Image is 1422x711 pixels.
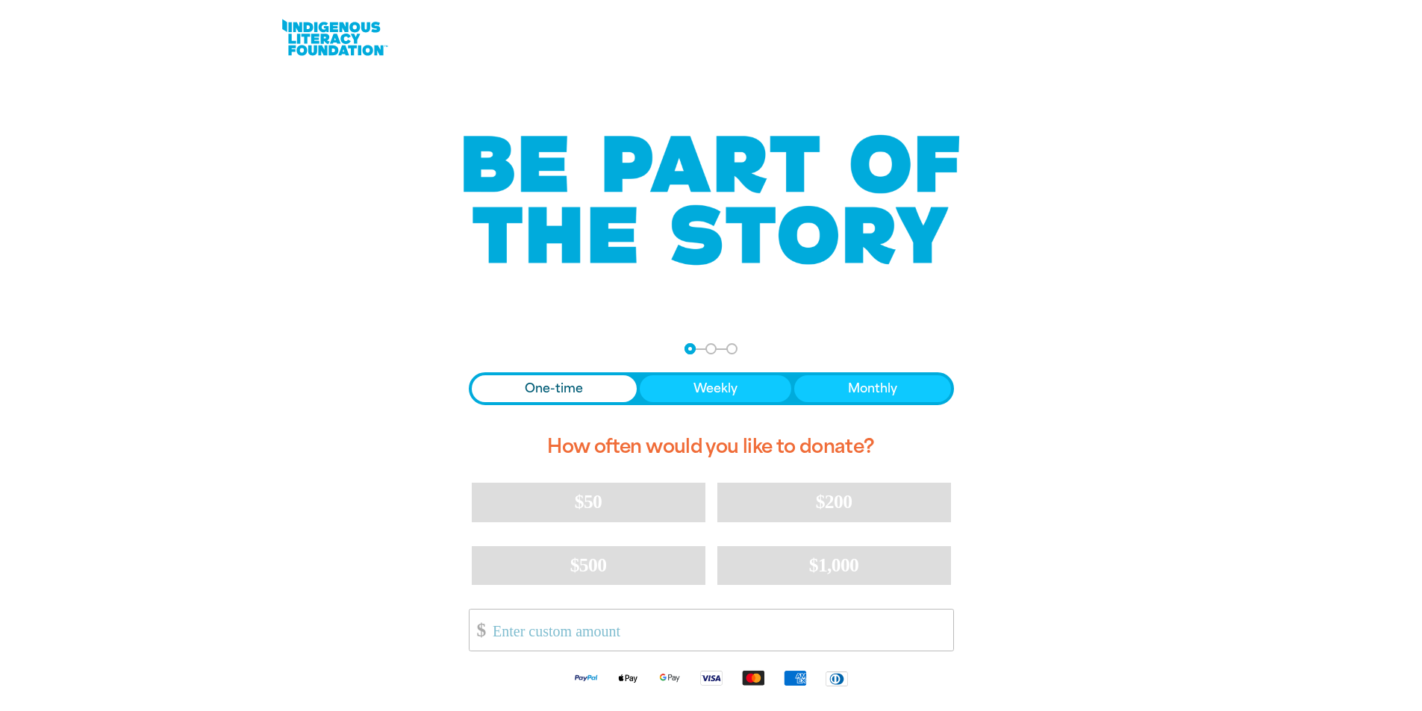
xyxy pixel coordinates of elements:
div: Donation frequency [469,372,954,405]
span: Weekly [693,380,737,398]
button: $500 [472,546,705,585]
input: Enter custom amount [482,610,952,651]
button: $1,000 [717,546,951,585]
img: Visa logo [690,669,732,686]
span: Monthly [848,380,897,398]
img: Apple Pay logo [607,669,649,686]
img: Paypal logo [565,669,607,686]
img: Diners Club logo [816,670,858,687]
button: Navigate to step 2 of 3 to enter your details [705,343,717,354]
span: $ [470,613,486,647]
button: One-time [472,375,637,402]
span: $200 [816,491,852,513]
button: Navigate to step 3 of 3 to enter your payment details [726,343,737,354]
span: One-time [525,380,583,398]
img: Mastercard logo [732,669,774,686]
div: Available payment methods [469,657,954,698]
button: Monthly [794,375,951,402]
button: Navigate to step 1 of 3 to enter your donation amount [685,343,696,354]
img: American Express logo [774,669,816,686]
span: $500 [570,554,607,576]
span: $50 [575,491,602,513]
img: Be part of the story [450,105,973,295]
button: $200 [717,483,951,521]
button: $50 [472,483,705,521]
h2: How often would you like to donate? [469,423,954,471]
button: Weekly [640,375,791,402]
img: Google Pay logo [649,669,690,686]
span: $1,000 [809,554,859,576]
